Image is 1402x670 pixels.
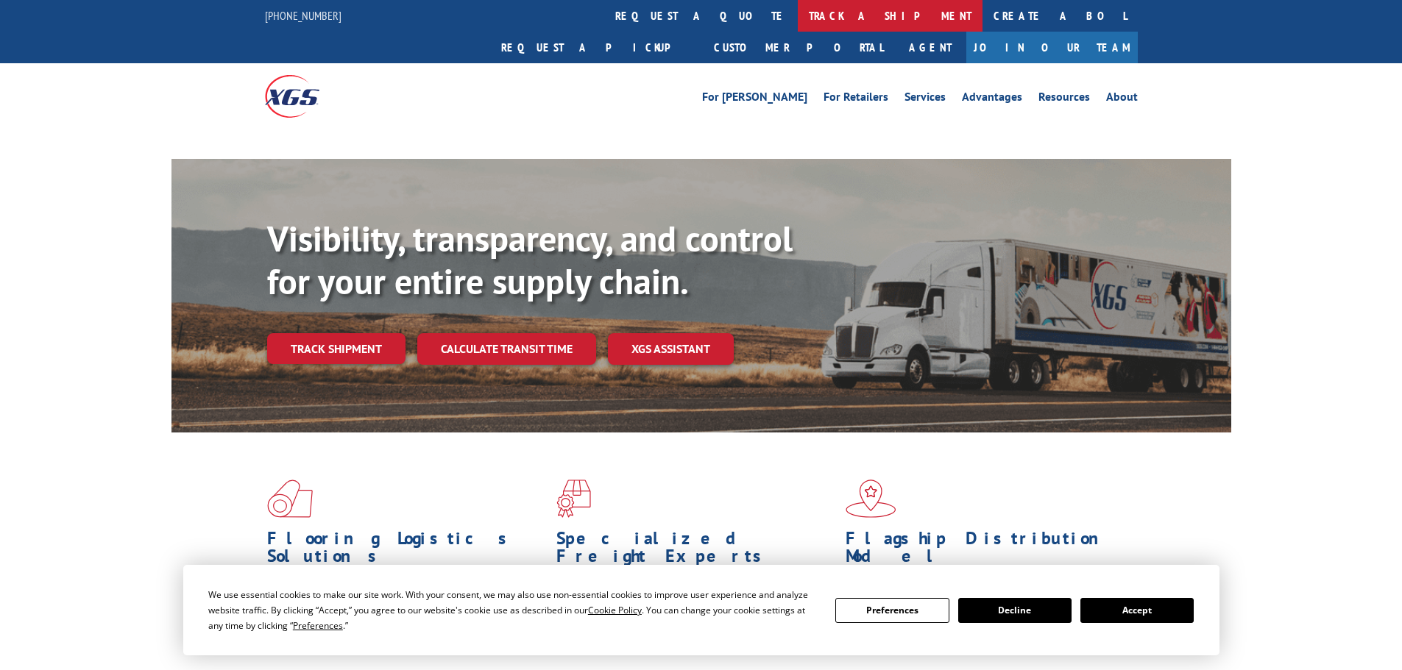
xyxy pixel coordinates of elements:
[702,91,807,107] a: For [PERSON_NAME]
[966,32,1138,63] a: Join Our Team
[824,91,888,107] a: For Retailers
[556,480,591,518] img: xgs-icon-focused-on-flooring-red
[417,333,596,365] a: Calculate transit time
[1080,598,1194,623] button: Accept
[835,598,949,623] button: Preferences
[588,604,642,616] span: Cookie Policy
[1106,91,1138,107] a: About
[1038,91,1090,107] a: Resources
[490,32,703,63] a: Request a pickup
[703,32,894,63] a: Customer Portal
[608,333,734,365] a: XGS ASSISTANT
[904,91,946,107] a: Services
[894,32,966,63] a: Agent
[958,598,1072,623] button: Decline
[556,530,835,572] h1: Specialized Freight Experts
[267,480,313,518] img: xgs-icon-total-supply-chain-intelligence-red
[267,333,406,364] a: Track shipment
[846,480,896,518] img: xgs-icon-flagship-distribution-model-red
[962,91,1022,107] a: Advantages
[208,587,818,633] div: We use essential cookies to make our site work. With your consent, we may also use non-essential ...
[265,8,341,23] a: [PHONE_NUMBER]
[293,619,343,632] span: Preferences
[183,565,1219,655] div: Cookie Consent Prompt
[267,215,793,304] b: Visibility, transparency, and control for your entire supply chain.
[846,530,1124,572] h1: Flagship Distribution Model
[267,530,545,572] h1: Flooring Logistics Solutions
